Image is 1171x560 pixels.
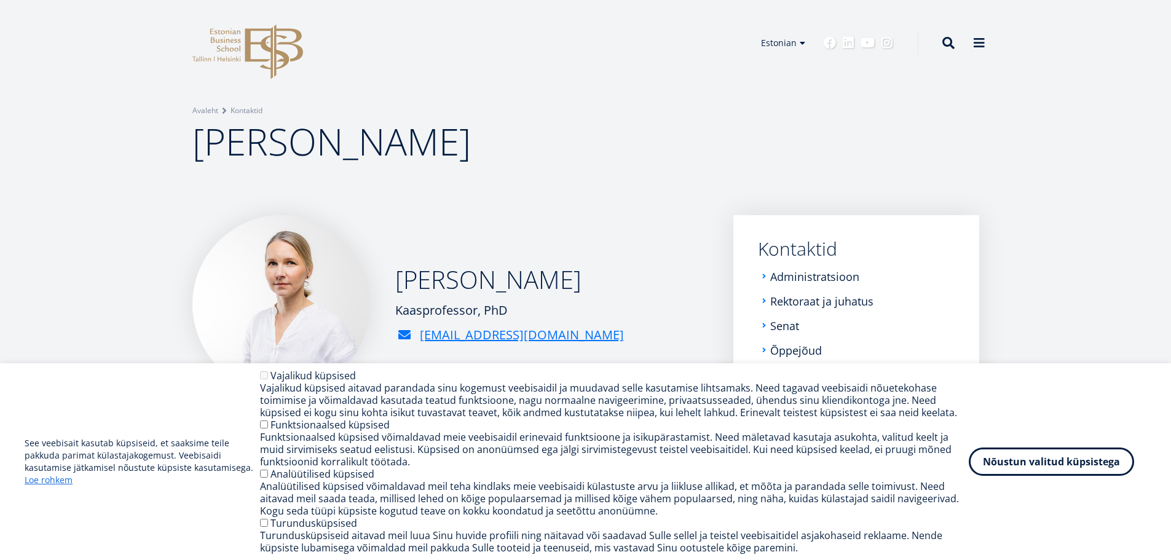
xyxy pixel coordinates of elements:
[231,105,262,117] a: Kontaktid
[770,270,859,283] a: Administratsioon
[270,516,357,530] label: Turundusküpsised
[881,37,893,49] a: Instagram
[270,418,390,432] label: Funktsionaalsed küpsised
[420,326,624,344] a: [EMAIL_ADDRESS][DOMAIN_NAME]
[25,437,260,486] p: See veebisait kasutab küpsiseid, et saaksime teile pakkuda parimat külastajakogemust. Veebisaidi ...
[395,301,624,320] div: Kaasprofessor, PhD
[824,37,836,49] a: Facebook
[861,37,875,49] a: Youtube
[770,320,799,332] a: Senat
[770,344,822,357] a: Õppejõud
[842,37,854,49] a: Linkedin
[192,215,371,393] img: Anneli Veispak
[758,240,955,258] a: Kontaktid
[270,369,356,382] label: Vajalikud küpsised
[270,467,374,481] label: Analüütilised küpsised
[192,116,471,167] span: [PERSON_NAME]
[770,295,873,307] a: Rektoraat ja juhatus
[260,529,969,554] div: Turundusküpsiseid aitavad meil luua Sinu huvide profiili ning näitavad või saadavad Sulle sellel ...
[260,480,969,517] div: Analüütilised küpsised võimaldavad meil teha kindlaks meie veebisaidi külastuste arvu ja liikluse...
[395,264,624,295] h2: [PERSON_NAME]
[969,448,1134,476] button: Nõustun valitud küpsistega
[25,474,73,486] a: Loe rohkem
[192,105,218,117] a: Avaleht
[260,431,969,468] div: Funktsionaalsed küpsised võimaldavad meie veebisaidil erinevaid funktsioone ja isikupärastamist. ...
[260,382,969,419] div: Vajalikud küpsised aitavad parandada sinu kogemust veebisaidil ja muudavad selle kasutamise lihts...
